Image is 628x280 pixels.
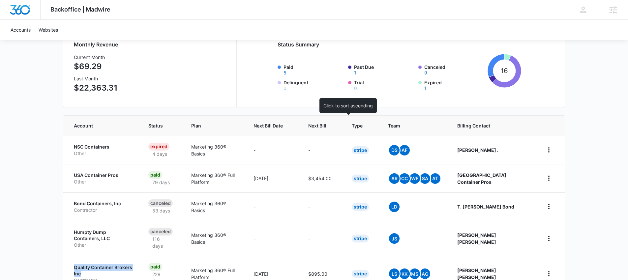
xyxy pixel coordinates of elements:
[148,199,173,207] div: Canceled
[352,203,369,211] div: Stripe
[354,64,415,75] label: Past Due
[300,192,344,221] td: -
[74,144,133,150] p: NSC Containers
[389,145,400,155] span: DS
[148,207,174,214] p: 53 days
[7,20,35,40] a: Accounts
[420,173,430,184] span: SA
[246,221,300,256] td: -
[74,150,133,157] p: Other
[352,175,369,182] div: Stripe
[74,82,118,94] p: $22,363.31
[308,122,326,129] span: Next Bill
[74,54,118,61] h3: Current Month
[409,173,420,184] span: WF
[246,192,300,221] td: -
[148,151,171,157] p: 4 days
[399,268,410,279] span: KK
[148,263,162,271] div: Paid
[424,79,485,91] label: Expired
[388,122,432,129] span: Team
[544,173,554,183] button: home
[457,204,514,210] strong: T. [PERSON_NAME] Bond
[354,70,356,75] button: Past Due
[74,61,118,72] p: $69.29
[191,200,238,214] p: Marketing 360® Basics
[544,145,554,155] button: home
[284,79,344,91] label: Delinquent
[300,164,344,192] td: $3,454.00
[284,64,344,75] label: Paid
[74,122,123,129] span: Account
[50,6,110,13] span: Backoffice | Madwire
[501,67,508,75] tspan: 16
[148,122,166,129] span: Status
[430,173,440,184] span: AT
[148,171,162,179] div: Paid
[424,70,427,75] button: Canceled
[409,268,420,279] span: MS
[74,200,133,213] a: Bond Containers, IncContractor
[74,41,228,48] h2: Monthly Revenue
[254,122,283,129] span: Next Bill Date
[246,136,300,164] td: -
[544,268,554,279] button: home
[352,122,363,129] span: Type
[74,207,133,213] p: Contractor
[35,20,62,40] a: Websites
[354,79,415,91] label: Trial
[74,75,118,82] h3: Last Month
[148,236,175,249] p: 116 days
[544,233,554,244] button: home
[74,229,133,248] a: Humpty Dump Containers, LLCOther
[74,179,133,185] p: Other
[389,233,400,244] span: JS
[74,172,133,179] p: USA Container Pros
[457,267,496,280] strong: [PERSON_NAME] [PERSON_NAME]
[74,264,133,277] p: Quality Container Brokers Inc
[389,173,400,184] span: AR
[420,268,430,279] span: AG
[389,202,400,212] span: LD
[191,143,238,157] p: Marketing 360® Basics
[399,173,410,184] span: CC
[191,232,238,245] p: Marketing 360® Basics
[457,172,506,185] strong: [GEOGRAPHIC_DATA] Container Pros
[399,145,410,155] span: AF
[284,70,286,75] button: Paid
[74,144,133,156] a: NSC ContainersOther
[352,270,369,278] div: Stripe
[246,164,300,192] td: [DATE]
[457,232,496,245] strong: [PERSON_NAME] [PERSON_NAME]
[278,41,521,48] h2: Status Summary
[457,147,498,153] strong: [PERSON_NAME] .
[544,201,554,212] button: home
[191,172,238,185] p: Marketing 360® Full Platform
[74,242,133,248] p: Other
[424,64,485,75] label: Canceled
[148,179,174,186] p: 79 days
[352,146,369,154] div: Stripe
[457,122,528,129] span: Billing Contact
[74,229,133,242] p: Humpty Dump Containers, LLC
[191,122,238,129] span: Plan
[148,143,169,151] div: Expired
[424,86,427,91] button: Expired
[74,200,133,207] p: Bond Containers, Inc
[300,136,344,164] td: -
[74,172,133,185] a: USA Container ProsOther
[352,235,369,242] div: Stripe
[319,98,377,113] div: Click to sort ascending
[148,228,173,236] div: Canceled
[300,221,344,256] td: -
[389,268,400,279] span: LS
